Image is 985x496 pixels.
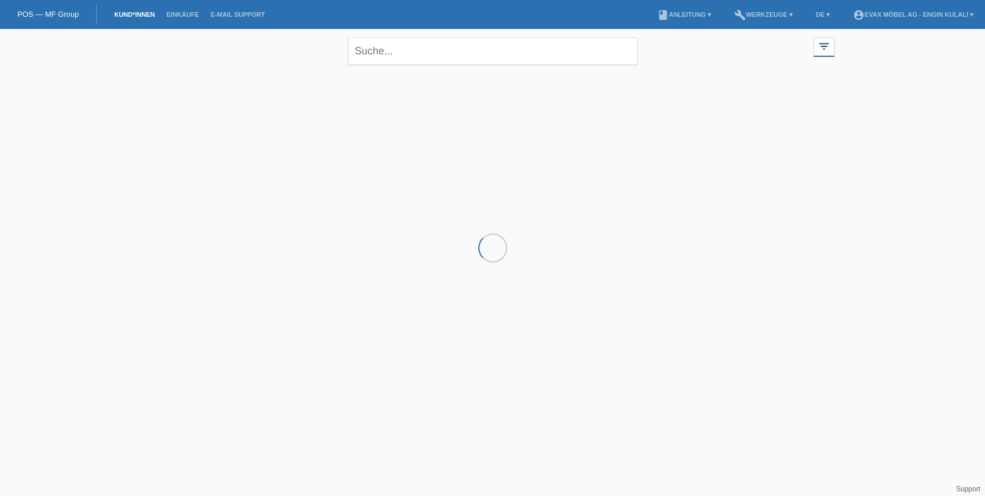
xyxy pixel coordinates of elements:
a: Kund*innen [108,11,160,18]
a: Support [956,485,980,493]
a: POS — MF Group [17,10,79,19]
i: book [657,9,669,21]
i: build [734,9,746,21]
a: buildWerkzeuge ▾ [728,11,799,18]
a: account_circleEVAX Möbel AG - Engin Kulali ▾ [847,11,979,18]
a: E-Mail Support [205,11,271,18]
a: bookAnleitung ▾ [651,11,717,18]
i: account_circle [853,9,865,21]
a: DE ▾ [810,11,836,18]
a: Einkäufe [160,11,204,18]
i: filter_list [818,40,830,53]
input: Suche... [348,38,638,65]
